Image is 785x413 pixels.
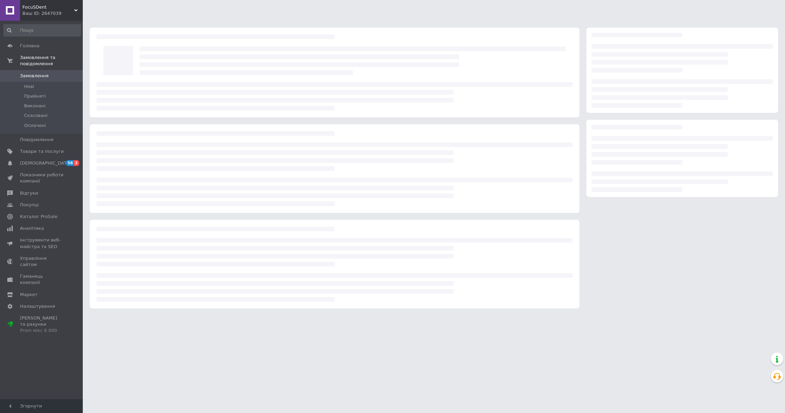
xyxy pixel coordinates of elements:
span: Управління сайтом [20,255,64,268]
span: 58 [66,160,74,166]
div: Prom мікс 6 000 [20,327,64,334]
span: Повідомлення [20,137,53,143]
span: Аналітика [20,225,44,232]
span: Скасовані [24,112,48,119]
span: Замовлення та повідомлення [20,55,83,67]
span: Головна [20,43,39,49]
span: 2 [74,160,79,166]
span: Оплачені [24,122,46,129]
span: Гаманець компанії [20,273,64,286]
span: Показники роботи компанії [20,172,64,184]
span: Налаштування [20,303,55,309]
span: Каталог ProSale [20,214,57,220]
span: [DEMOGRAPHIC_DATA] [20,160,71,166]
span: Замовлення [20,73,49,79]
span: Інструменти веб-майстра та SEO [20,237,64,249]
span: FocuSDent [22,4,74,10]
span: Покупці [20,202,39,208]
span: Товари та послуги [20,148,64,155]
span: [PERSON_NAME] та рахунки [20,315,64,334]
span: Виконані [24,103,46,109]
span: Відгуки [20,190,38,196]
span: Прийняті [24,93,46,99]
span: Нові [24,83,34,90]
div: Ваш ID: 2647039 [22,10,83,17]
span: Маркет [20,292,38,298]
input: Пошук [3,24,81,37]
